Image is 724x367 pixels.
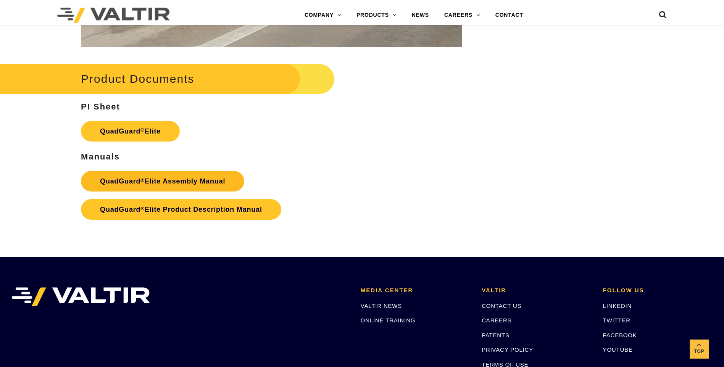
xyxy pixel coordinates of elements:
[603,303,632,309] a: LINKEDIN
[81,199,281,220] a: QuadGuard®Elite Product Description Manual
[404,8,437,23] a: NEWS
[690,340,709,359] a: Top
[361,317,415,324] a: ONLINE TRAINING
[603,317,630,324] a: TWITTER
[57,8,170,23] img: Valtir
[140,127,145,133] sup: ®
[140,206,145,211] sup: ®
[603,332,637,338] a: FACEBOOK
[482,346,533,353] a: PRIVACY POLICY
[81,121,180,142] a: QuadGuard®Elite
[81,152,120,161] strong: Manuals
[603,287,713,294] h2: FOLLOW US
[482,332,510,338] a: PATENTS
[81,171,244,192] a: QuadGuard®Elite Assembly Manual
[361,303,402,309] a: VALTIR NEWS
[690,347,709,356] span: Top
[482,303,521,309] a: CONTACT US
[11,287,150,306] img: VALTIR
[297,8,349,23] a: COMPANY
[361,287,470,294] h2: MEDIA CENTER
[482,317,511,324] a: CAREERS
[140,177,145,183] sup: ®
[437,8,488,23] a: CAREERS
[488,8,531,23] a: CONTACT
[81,102,120,111] strong: PI Sheet
[482,287,591,294] h2: VALTIR
[603,346,633,353] a: YOUTUBE
[349,8,404,23] a: PRODUCTS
